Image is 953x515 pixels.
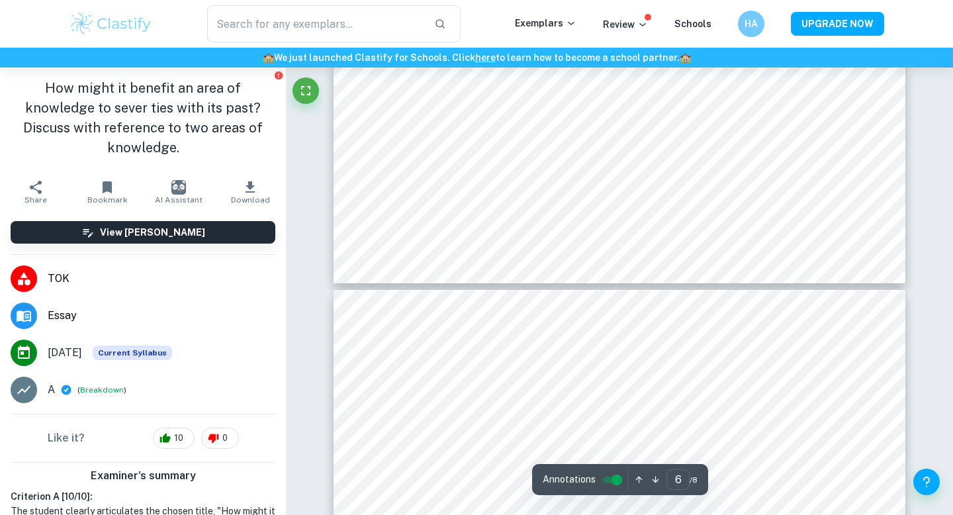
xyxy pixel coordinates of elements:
h6: HA [744,17,759,31]
button: AI Assistant [143,173,214,211]
span: [DATE] [48,345,82,361]
span: Current Syllabus [93,346,172,360]
button: UPGRADE NOW [791,12,884,36]
span: 🏫 [263,52,274,63]
button: Bookmark [71,173,143,211]
h1: How might it benefit an area of knowledge to sever ties with its past? Discuss with reference to ... [11,78,275,158]
span: Annotations [543,473,596,487]
span: Download [231,195,270,205]
p: A [48,382,55,398]
span: Essay [48,308,275,324]
h6: Like it? [48,430,85,446]
button: Download [214,173,286,211]
span: Bookmark [87,195,128,205]
button: Breakdown [80,384,124,396]
span: ( ) [77,384,126,397]
span: 0 [215,432,235,445]
div: 10 [153,428,195,449]
button: HA [738,11,764,37]
h6: Criterion A [ 10 / 10 ]: [11,489,275,504]
h6: Examiner's summary [5,468,281,484]
button: Fullscreen [293,77,319,104]
button: Report issue [273,70,283,80]
div: This exemplar is based on the current syllabus. Feel free to refer to it for inspiration/ideas wh... [93,346,172,360]
span: 10 [167,432,191,445]
img: AI Assistant [171,180,186,195]
span: TOK [48,271,275,287]
span: 🏫 [680,52,691,63]
button: Help and Feedback [913,469,940,495]
h6: We just launched Clastify for Schools. Click to learn how to become a school partner. [3,50,950,65]
img: Clastify logo [69,11,153,37]
span: / 8 [690,474,698,486]
div: 0 [201,428,239,449]
a: Schools [674,19,711,29]
a: here [475,52,496,63]
span: Share [24,195,47,205]
button: View [PERSON_NAME] [11,221,275,244]
p: Review [603,17,648,32]
span: AI Assistant [155,195,203,205]
p: Exemplars [515,16,576,30]
h6: View [PERSON_NAME] [100,225,205,240]
input: Search for any exemplars... [207,5,424,42]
